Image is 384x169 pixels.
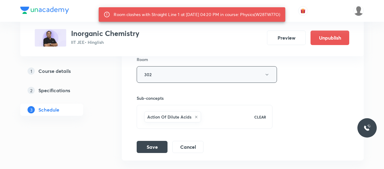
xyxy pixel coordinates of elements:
a: Company Logo [20,7,69,15]
button: Save [137,141,168,153]
div: Room clashes with Straight Line 1 at [DATE] 04:20 PM in course: Physics(W28TW77O) [114,9,280,20]
button: Unpublish [311,31,349,45]
button: 302 [137,66,277,83]
h3: Inorganic Chemistry [71,29,139,38]
p: 1 [28,67,35,75]
img: ttu [363,124,371,132]
h5: Schedule [38,106,59,113]
img: FA6568C5-0882-4296-B6E1-7DCC6C180E15_plus.png [35,29,66,47]
h6: Action Of Dilute Acids [147,114,191,120]
button: avatar [298,6,308,16]
h5: Specifications [38,87,70,94]
h6: Room [137,56,148,63]
button: Preview [267,31,306,45]
a: 2Specifications [20,84,103,96]
button: Cancel [172,141,203,153]
h6: Sub-concepts [137,95,272,101]
p: 3 [28,106,35,113]
p: CLEAR [254,114,266,120]
h5: Course details [38,67,71,75]
p: IIT JEE • Hinglish [71,39,139,45]
img: avatar [300,8,306,14]
img: Dhirendra singh [353,6,364,16]
img: Company Logo [20,7,69,14]
p: 2 [28,87,35,94]
a: 1Course details [20,65,103,77]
